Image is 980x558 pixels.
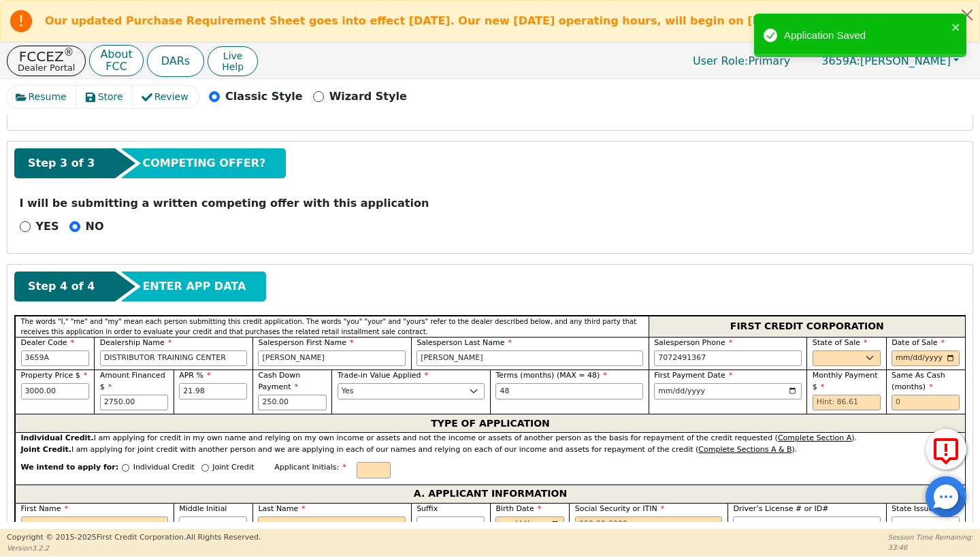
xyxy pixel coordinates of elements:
p: Dealer Portal [18,63,75,72]
u: Complete Sections A & B [698,445,791,454]
a: User Role:Primary [679,48,804,74]
div: I am applying for joint credit with another person and we are applying in each of our names and r... [21,444,960,456]
input: YYYY-MM-DD [892,350,960,367]
span: Last Name [258,504,305,513]
span: Monthly Payment $ [813,371,878,391]
p: FCCEZ [18,50,75,63]
span: First Payment Date [654,371,732,380]
span: Social Security or ITIN [575,504,664,513]
span: COMPETING OFFER? [142,155,265,171]
span: Applicant Initials: [274,463,346,472]
span: Resume [29,90,67,104]
p: Session Time Remaining: [888,532,973,542]
span: Birth Date [495,504,541,513]
span: APR % [179,371,210,380]
span: [PERSON_NAME] [821,54,951,67]
span: Cash Down Payment [258,371,300,391]
p: Copyright © 2015- 2025 First Credit Corporation. [7,532,261,544]
span: Dealership Name [100,338,172,347]
span: Middle Initial [179,504,227,513]
span: All Rights Reserved. [186,533,261,542]
p: Primary [679,48,804,74]
input: YYYY-MM-DD [495,516,563,533]
span: User Role : [693,54,748,67]
button: Report Error to FCC [926,429,966,470]
span: Driver’s License # or ID# [733,504,828,513]
span: ENTER APP DATA [142,278,246,295]
span: We intend to apply for: [21,462,119,485]
p: I will be submitting a written competing offer with this application [20,195,961,212]
div: I am applying for credit in my own name and relying on my own income or assets and not the income... [21,433,960,444]
input: 0 [892,395,960,411]
span: Salesperson Last Name [416,338,512,347]
span: Amount Financed $ [100,371,165,391]
button: Close alert [955,1,979,29]
div: The words "I," "me" and "my" mean each person submitting this credit application. The words "you"... [15,316,649,337]
input: 303-867-5309 x104 [654,350,802,367]
button: Review [133,86,199,108]
p: Classic Style [225,88,303,105]
input: xx.xx% [179,383,247,399]
span: Terms (months) (MAX = 48) [495,371,600,380]
span: State of Sale [813,338,868,347]
span: Salesperson First Name [258,338,353,347]
span: Review [154,90,189,104]
strong: Individual Credit. [21,433,94,442]
span: State Issued [892,504,938,513]
u: Complete Section A [778,433,851,442]
button: FCCEZ®Dealer Portal [7,46,86,76]
button: LiveHelp [208,46,258,76]
span: Trade-in Value Applied [338,371,428,380]
input: YYYY-MM-DD [654,383,802,399]
button: Resume [7,86,77,108]
span: Suffix [416,504,438,513]
span: A. APPLICANT INFORMATION [414,485,567,503]
p: NO [86,218,104,235]
p: Joint Credit [212,462,254,474]
p: About [100,49,132,60]
b: Our updated Purchase Requirement Sheet goes into effect [DATE]. Our new [DATE] operating hours, w... [45,14,793,27]
span: Help [222,61,244,72]
button: DARs [147,46,204,77]
p: Wizard Style [329,88,407,105]
p: FCC [100,61,132,72]
span: TYPE OF APPLICATION [431,414,550,432]
span: FIRST CREDIT CORPORATION [730,318,884,335]
button: close [951,19,961,35]
p: Version 3.2.2 [7,543,261,553]
input: 000-00-0000 [575,516,723,533]
span: Store [98,90,123,104]
p: Individual Credit [133,462,195,474]
input: Hint: 86.61 [813,395,881,411]
span: Salesperson Phone [654,338,732,347]
span: Dealer Code [21,338,74,347]
span: Live [222,50,244,61]
span: Date of Sale [892,338,945,347]
button: Store [76,86,133,108]
button: AboutFCC [89,45,143,77]
div: Application Saved [784,28,947,44]
span: 3659A: [821,54,860,67]
span: Property Price $ [21,371,88,380]
span: Step 4 of 4 [28,278,95,295]
span: First Name [21,504,69,513]
span: Step 3 of 3 [28,155,95,171]
sup: ® [64,46,74,59]
strong: Joint Credit. [21,445,71,454]
p: 33:46 [888,542,973,553]
p: YES [36,218,59,235]
span: Same As Cash (months) [892,371,945,391]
